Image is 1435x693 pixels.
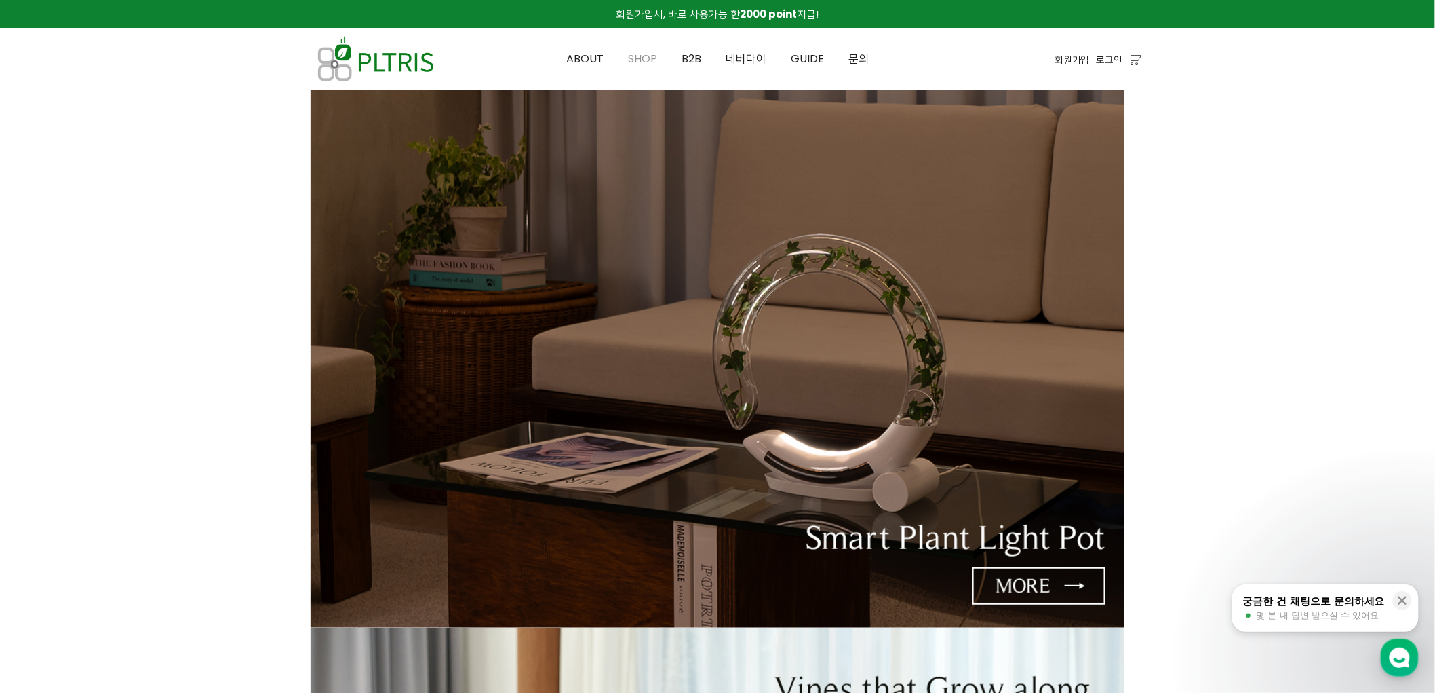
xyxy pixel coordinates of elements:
a: B2B [669,29,713,90]
span: GUIDE [791,51,824,67]
a: 회원가입 [1055,52,1090,67]
a: SHOP [616,29,669,90]
span: 문의 [848,51,869,67]
a: 로그인 [1097,52,1123,67]
span: 홈 [43,451,51,462]
span: 네버다이 [726,51,766,67]
a: GUIDE [779,29,836,90]
a: 대화 [90,430,175,464]
span: 설정 [210,451,226,462]
a: 네버다이 [713,29,779,90]
span: ABOUT [566,51,604,67]
a: 문의 [836,29,881,90]
span: 회원가입시, 바로 사용가능 한 지급! [616,7,819,21]
a: 홈 [4,430,90,464]
span: 대화 [124,451,140,462]
a: 설정 [175,430,260,464]
span: B2B [682,51,701,67]
strong: 2000 point [741,7,798,21]
span: SHOP [628,51,657,67]
a: ABOUT [554,29,616,90]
